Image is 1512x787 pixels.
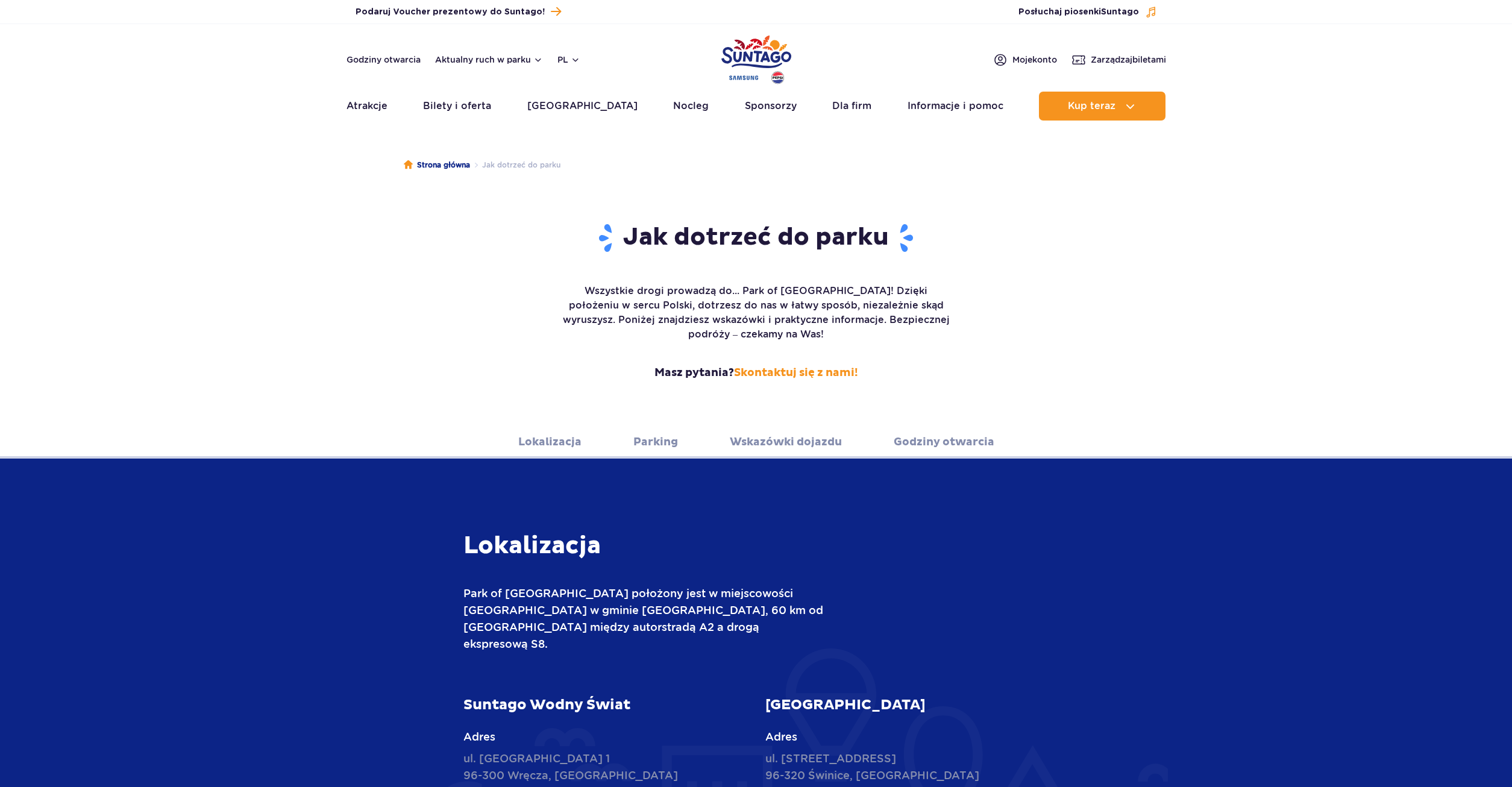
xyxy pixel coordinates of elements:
p: Park of [GEOGRAPHIC_DATA] położony jest w miejscowości [GEOGRAPHIC_DATA] w gminie [GEOGRAPHIC_DAT... [463,585,825,653]
p: ul. [STREET_ADDRESS] 96-320 Świnice, [GEOGRAPHIC_DATA] [765,750,1049,784]
a: Podaruj Voucher prezentowy do Suntago! [356,4,561,20]
a: Skontaktuj się z nami! [734,366,858,380]
span: Posłuchaj piosenki [1018,6,1139,18]
button: Kup teraz [1039,92,1165,121]
span: Kup teraz [1068,101,1115,111]
a: Mojekonto [993,52,1057,67]
button: pl [557,54,580,66]
span: Podaruj Voucher prezentowy do Suntago! [356,6,545,18]
a: Bilety i oferta [423,92,491,121]
a: Lokalizacja [518,425,582,459]
strong: Masz pytania? [560,366,952,380]
strong: Suntago Wodny Świat [463,696,630,714]
a: Strona główna [404,159,470,171]
a: Parking [633,425,678,459]
a: Godziny otwarcia [894,425,994,459]
a: Zarządzajbiletami [1071,52,1166,67]
a: Atrakcje [347,92,387,121]
p: Wszystkie drogi prowadzą do... Park of [GEOGRAPHIC_DATA]! Dzięki położeniu w sercu Polski, dotrze... [560,284,952,342]
a: [GEOGRAPHIC_DATA] [527,92,638,121]
a: Park of Poland [721,30,791,86]
strong: [GEOGRAPHIC_DATA] [765,696,926,714]
p: Adres [463,729,747,745]
a: Nocleg [673,92,709,121]
a: Dla firm [832,92,871,121]
a: Godziny otwarcia [347,54,421,66]
p: ul. [GEOGRAPHIC_DATA] 1 96-300 Wręcza, [GEOGRAPHIC_DATA] [463,750,747,784]
h1: Jak dotrzeć do parku [560,222,952,254]
button: Posłuchaj piosenkiSuntago [1018,6,1157,18]
p: Adres [765,729,1049,745]
span: Zarządzaj biletami [1091,54,1166,66]
a: Sponsorzy [745,92,797,121]
span: Moje konto [1012,54,1057,66]
li: Jak dotrzeć do parku [470,159,560,171]
h3: Lokalizacja [463,531,825,561]
span: Suntago [1101,8,1139,16]
a: Informacje i pomoc [908,92,1003,121]
button: Aktualny ruch w parku [435,55,543,64]
a: Wskazówki dojazdu [730,425,842,459]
